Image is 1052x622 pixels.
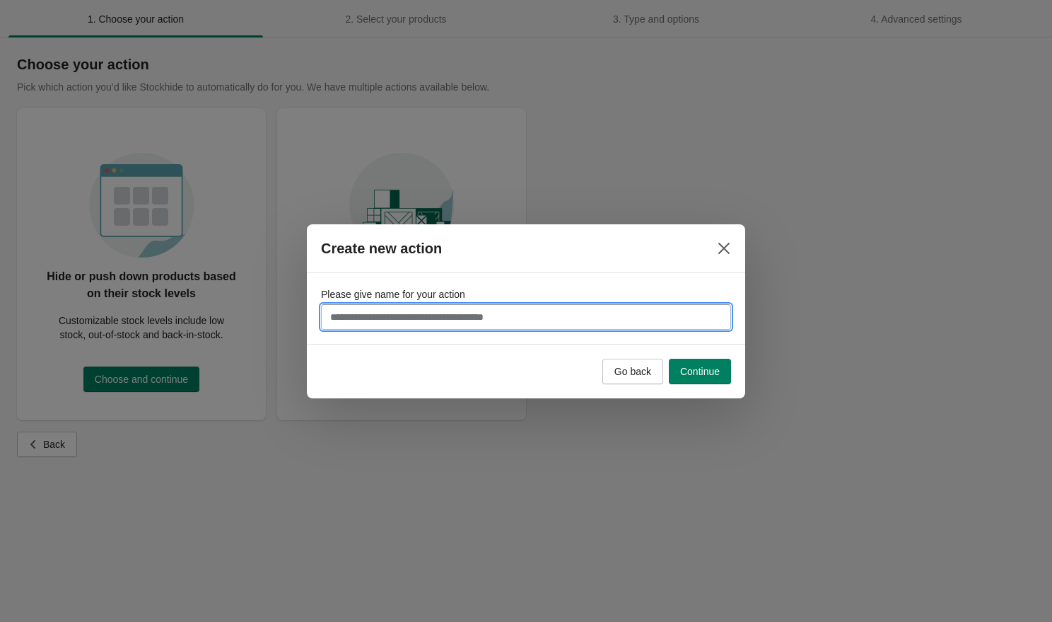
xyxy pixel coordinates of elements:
[321,240,442,257] h2: Create new action
[602,359,663,384] button: Go back
[680,366,720,377] span: Continue
[321,289,465,300] span: Please give name for your action
[669,359,731,384] button: Continue
[614,366,651,377] span: Go back
[711,236,737,261] button: Close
